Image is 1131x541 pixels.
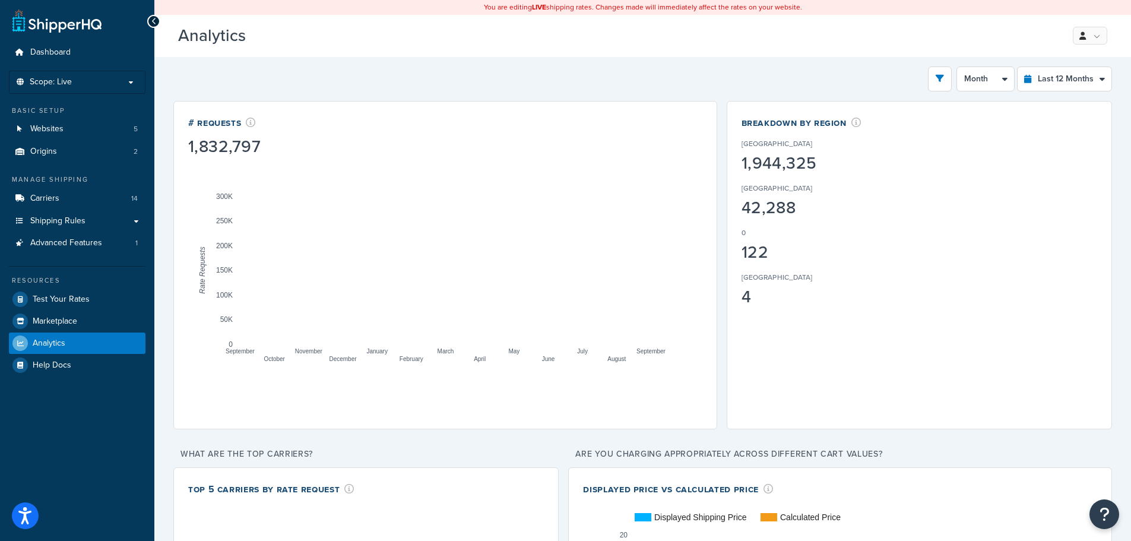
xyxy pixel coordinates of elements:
[928,67,952,91] button: open filter drawer
[216,266,233,274] text: 150K
[742,200,850,216] div: 42,288
[9,311,145,332] a: Marketplace
[9,118,145,140] a: Websites5
[33,295,90,305] span: Test Your Rates
[400,355,423,362] text: February
[654,512,747,522] text: Displayed Shipping Price
[134,124,138,134] span: 5
[30,238,102,248] span: Advanced Features
[742,183,813,194] p: [GEOGRAPHIC_DATA]
[173,446,559,463] p: What are the top carriers?
[216,192,233,200] text: 300K
[742,227,746,238] p: 0
[9,42,145,64] a: Dashboard
[9,118,145,140] li: Websites
[33,360,71,371] span: Help Docs
[742,155,850,172] div: 1,944,325
[9,289,145,310] a: Test Your Rates
[216,290,233,299] text: 100K
[295,347,323,354] text: November
[742,244,850,261] div: 122
[226,347,255,354] text: September
[216,241,233,249] text: 200K
[636,347,666,354] text: September
[30,77,72,87] span: Scope: Live
[9,232,145,254] a: Advanced Features1
[30,194,59,204] span: Carriers
[220,315,233,324] text: 50K
[216,217,233,225] text: 250K
[438,347,454,354] text: March
[9,210,145,232] a: Shipping Rules
[30,216,85,226] span: Shipping Rules
[9,333,145,354] a: Analytics
[9,175,145,185] div: Manage Shipping
[583,482,773,496] div: Displayed Price vs Calculated Price
[188,116,261,129] div: # Requests
[620,530,628,539] text: 20
[542,355,555,362] text: June
[135,238,138,248] span: 1
[329,355,357,362] text: December
[178,27,1053,45] h3: Analytics
[264,355,285,362] text: October
[249,31,289,45] span: Beta
[134,147,138,157] span: 2
[188,157,702,383] svg: A chart.
[33,338,65,349] span: Analytics
[508,347,519,354] text: May
[9,106,145,116] div: Basic Setup
[9,232,145,254] li: Advanced Features
[33,317,77,327] span: Marketplace
[780,512,841,522] text: Calculated Price
[9,141,145,163] a: Origins2
[1089,499,1119,529] button: Open Resource Center
[131,194,138,204] span: 14
[742,189,1097,415] svg: A chart.
[9,355,145,376] a: Help Docs
[229,340,233,348] text: 0
[9,276,145,286] div: Resources
[198,246,207,293] text: Rate Requests
[30,147,57,157] span: Origins
[30,124,64,134] span: Websites
[366,347,388,354] text: January
[742,289,850,305] div: 4
[474,355,486,362] text: April
[607,355,626,362] text: August
[532,2,546,12] b: LIVE
[30,48,71,58] span: Dashboard
[9,141,145,163] li: Origins
[9,188,145,210] a: Carriers14
[568,446,1112,463] p: Are you charging appropriately across different cart values?
[742,116,861,129] div: Breakdown by Region
[188,482,354,496] div: Top 5 Carriers by Rate Request
[577,347,588,354] text: July
[188,138,261,155] div: 1,832,797
[742,138,813,149] p: [GEOGRAPHIC_DATA]
[9,188,145,210] li: Carriers
[742,272,813,283] p: [GEOGRAPHIC_DATA]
